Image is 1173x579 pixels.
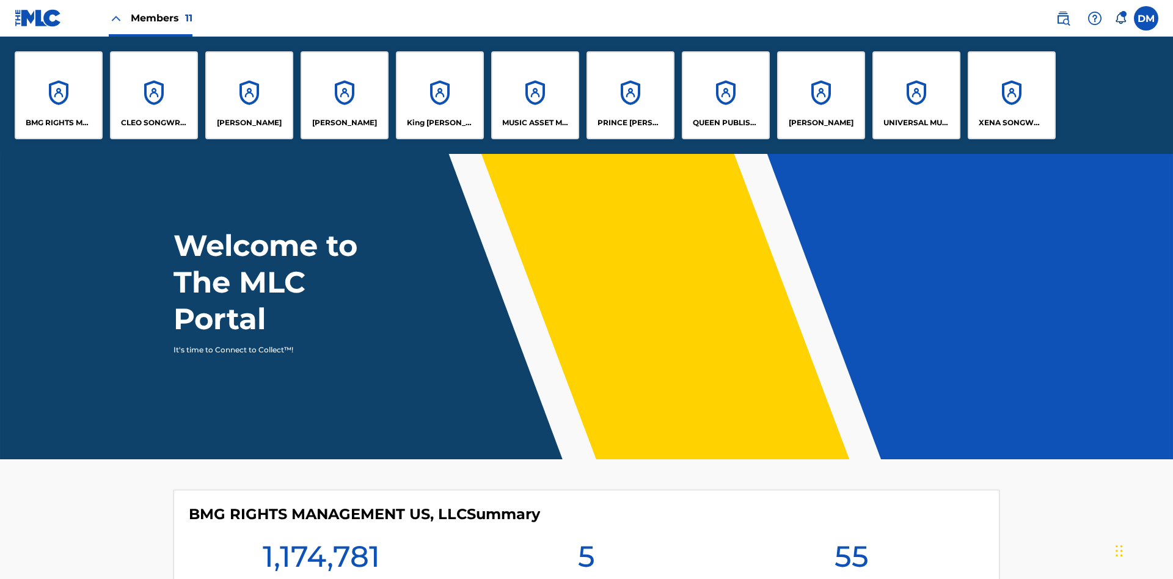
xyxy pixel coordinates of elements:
[1051,6,1075,31] a: Public Search
[407,117,473,128] p: King McTesterson
[217,117,282,128] p: ELVIS COSTELLO
[185,12,192,24] span: 11
[693,117,759,128] p: QUEEN PUBLISHA
[682,51,770,139] a: AccountsQUEEN PUBLISHA
[1087,11,1102,26] img: help
[110,51,198,139] a: AccountsCLEO SONGWRITER
[491,51,579,139] a: AccountsMUSIC ASSET MANAGEMENT (MAM)
[15,51,103,139] a: AccountsBMG RIGHTS MANAGEMENT US, LLC
[502,117,569,128] p: MUSIC ASSET MANAGEMENT (MAM)
[872,51,960,139] a: AccountsUNIVERSAL MUSIC PUB GROUP
[968,51,1056,139] a: AccountsXENA SONGWRITER
[1114,12,1127,24] div: Notifications
[301,51,389,139] a: Accounts[PERSON_NAME]
[1134,6,1158,31] div: User Menu
[883,117,950,128] p: UNIVERSAL MUSIC PUB GROUP
[777,51,865,139] a: Accounts[PERSON_NAME]
[205,51,293,139] a: Accounts[PERSON_NAME]
[312,117,377,128] p: EYAMA MCSINGER
[15,9,62,27] img: MLC Logo
[189,505,540,523] h4: BMG RIGHTS MANAGEMENT US, LLC
[586,51,674,139] a: AccountsPRINCE [PERSON_NAME]
[174,227,402,337] h1: Welcome to The MLC Portal
[131,11,192,25] span: Members
[174,344,386,355] p: It's time to Connect to Collect™!
[1056,11,1070,26] img: search
[121,117,188,128] p: CLEO SONGWRITER
[1083,6,1107,31] div: Help
[979,117,1045,128] p: XENA SONGWRITER
[26,117,92,128] p: BMG RIGHTS MANAGEMENT US, LLC
[1112,520,1173,579] iframe: Chat Widget
[396,51,484,139] a: AccountsKing [PERSON_NAME]
[597,117,664,128] p: PRINCE MCTESTERSON
[109,11,123,26] img: Close
[789,117,853,128] p: RONALD MCTESTERSON
[1116,533,1123,569] div: Drag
